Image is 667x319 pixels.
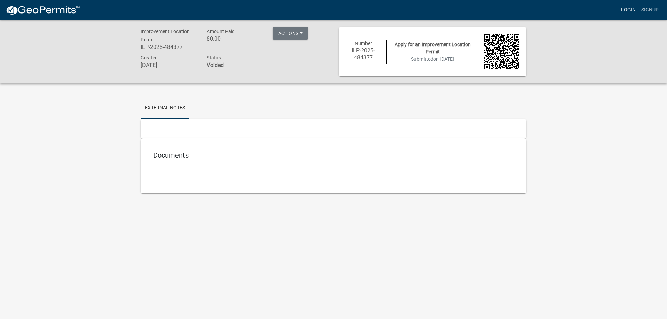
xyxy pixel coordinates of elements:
h5: Documents [153,151,514,159]
strong: Voided [207,62,224,68]
a: Signup [639,3,661,17]
span: Status [207,55,221,60]
span: Improvement Location Permit [141,28,190,42]
span: Amount Paid [207,28,235,34]
button: Actions [273,27,308,40]
img: QR code [484,34,520,69]
h6: ILP-2025-484377 [141,44,196,50]
h6: ILP-2025-484377 [346,47,381,60]
span: Created [141,55,158,60]
span: Submitted on [DATE] [411,56,454,62]
h6: [DATE] [141,62,196,68]
a: Login [618,3,639,17]
h6: $0.00 [207,35,262,42]
span: Number [355,41,372,46]
span: Apply for an Improvement Location Permit [395,42,471,54]
a: External Notes [141,97,189,119]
